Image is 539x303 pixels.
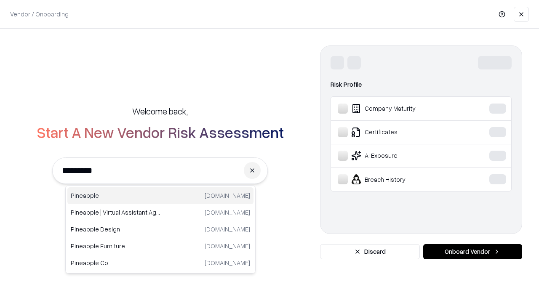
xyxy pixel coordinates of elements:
[10,10,69,19] p: Vendor / Onboarding
[205,191,250,200] p: [DOMAIN_NAME]
[65,185,256,274] div: Suggestions
[331,80,512,90] div: Risk Profile
[205,258,250,267] p: [DOMAIN_NAME]
[37,124,284,141] h2: Start A New Vendor Risk Assessment
[205,225,250,234] p: [DOMAIN_NAME]
[320,244,420,259] button: Discard
[71,191,160,200] p: Pineapple
[423,244,522,259] button: Onboard Vendor
[205,208,250,217] p: [DOMAIN_NAME]
[71,225,160,234] p: Pineapple Design
[338,151,464,161] div: AI Exposure
[338,104,464,114] div: Company Maturity
[338,174,464,184] div: Breach History
[338,127,464,137] div: Certificates
[132,105,188,117] h5: Welcome back,
[71,208,160,217] p: Pineapple | Virtual Assistant Agency
[71,258,160,267] p: Pineapple Co
[205,242,250,250] p: [DOMAIN_NAME]
[71,242,160,250] p: Pineapple Furniture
